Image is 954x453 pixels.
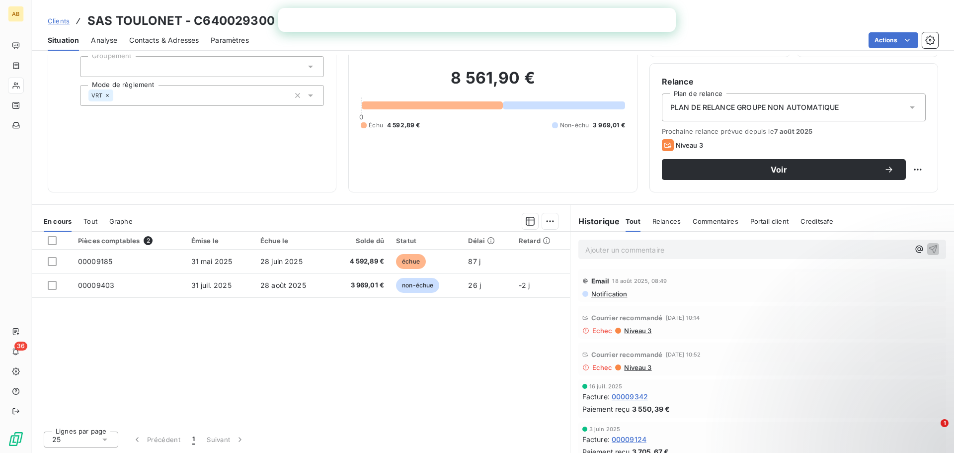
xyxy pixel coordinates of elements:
span: Facture : [582,391,610,402]
span: Tout [626,217,640,225]
span: [DATE] 10:52 [666,352,701,358]
span: 00009342 [612,391,648,402]
div: Échue le [260,237,323,245]
span: Niveau 3 [623,327,651,335]
span: En cours [44,217,72,225]
span: 2 [144,236,153,245]
span: 25 [52,435,61,445]
span: 3 969,01 € [593,121,625,130]
input: Ajouter une valeur [113,91,121,100]
iframe: Intercom live chat bannière [278,8,676,32]
span: 28 août 2025 [260,281,306,289]
span: 3 969,01 € [335,280,384,290]
span: 18 août 2025, 08:49 [612,278,667,284]
span: 1 [941,419,949,427]
span: 0 [359,113,363,121]
div: Émise le [191,237,248,245]
span: 7 août 2025 [774,127,813,135]
span: non-échue [396,278,439,293]
span: Situation [48,35,79,45]
input: Ajouter une valeur [88,62,96,71]
span: Graphe [109,217,133,225]
span: VRT [91,92,102,98]
span: 00009403 [78,281,114,289]
span: 31 juil. 2025 [191,281,232,289]
h2: 8 561,90 € [361,68,625,98]
span: échue [396,254,426,269]
span: 26 j [468,281,481,289]
span: Creditsafe [800,217,834,225]
span: Portail client [750,217,789,225]
iframe: Intercom live chat [920,419,944,443]
button: Suivant [201,429,251,450]
span: Niveau 3 [623,363,651,371]
div: Pièces comptables [78,236,179,245]
h6: Historique [570,215,620,227]
span: Facture : [582,434,610,445]
span: Analyse [91,35,117,45]
span: 3 juin 2025 [589,426,621,432]
span: Non-échu [560,121,589,130]
span: 00009185 [78,257,112,266]
span: Relances [652,217,681,225]
a: Clients [48,16,70,26]
div: AB [8,6,24,22]
div: Solde dû [335,237,384,245]
span: Paramètres [211,35,249,45]
span: 00009124 [612,434,646,445]
span: 3 550,39 € [632,404,670,414]
span: 4 592,89 € [387,121,420,130]
span: -2 j [519,281,530,289]
span: Courrier recommandé [591,314,663,322]
div: Statut [396,237,456,245]
img: Logo LeanPay [8,431,24,447]
span: 16 juil. 2025 [589,383,623,389]
span: 28 juin 2025 [260,257,303,266]
span: Échu [369,121,383,130]
span: 36 [14,342,27,351]
iframe: Intercom notifications message [755,357,954,426]
button: Voir [662,159,906,180]
span: 87 j [468,257,480,266]
h6: Relance [662,76,926,88]
span: Prochaine relance prévue depuis le [662,127,926,135]
span: Contacts & Adresses [129,35,199,45]
span: 31 mai 2025 [191,257,233,266]
span: 4 592,89 € [335,257,384,267]
h3: SAS TOULONET - C640029300 [87,12,275,30]
span: Tout [83,217,97,225]
button: 1 [186,429,201,450]
div: Délai [468,237,506,245]
span: Niveau 3 [676,141,703,149]
span: Courrier recommandé [591,351,663,359]
span: Echec [592,327,613,335]
span: Email [591,277,610,285]
span: Notification [590,290,628,298]
button: Précédent [126,429,186,450]
span: Commentaires [693,217,738,225]
span: Paiement reçu [582,404,630,414]
span: Voir [674,166,884,174]
div: Retard [519,237,564,245]
span: PLAN DE RELANCE GROUPE NON AUTOMATIQUE [670,102,839,112]
button: Actions [869,32,918,48]
span: [DATE] 10:14 [666,315,700,321]
span: Clients [48,17,70,25]
span: 1 [192,435,195,445]
span: Echec [592,363,613,371]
